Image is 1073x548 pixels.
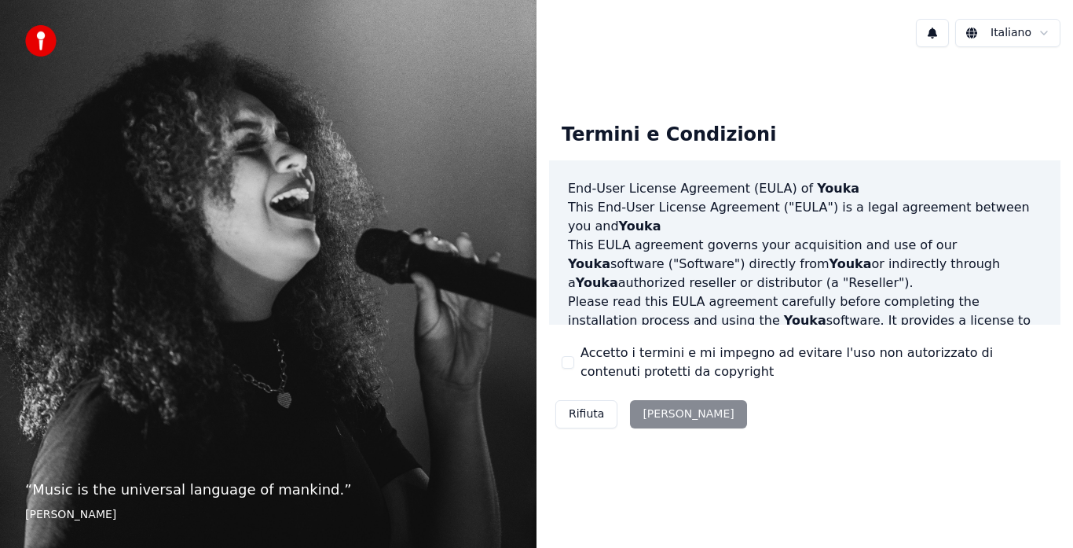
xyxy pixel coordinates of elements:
[555,400,617,428] button: Rifiuta
[619,219,661,234] span: Youka
[784,313,826,328] span: Youka
[568,179,1042,198] h3: End-User License Agreement (EULA) of
[25,25,57,57] img: youka
[25,507,511,523] footer: [PERSON_NAME]
[829,256,872,271] span: Youka
[580,344,1048,381] label: Accetto i termini e mi impegno ad evitare l'uso non autorizzato di contenuti protetti da copyright
[576,275,618,290] span: Youka
[25,479,511,501] p: “ Music is the universal language of mankind. ”
[817,181,859,196] span: Youka
[568,236,1042,292] p: This EULA agreement governs your acquisition and use of our software ("Software") directly from o...
[568,292,1042,368] p: Please read this EULA agreement carefully before completing the installation process and using th...
[568,198,1042,236] p: This End-User License Agreement ("EULA") is a legal agreement between you and
[549,110,789,160] div: Termini e Condizioni
[568,256,610,271] span: Youka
